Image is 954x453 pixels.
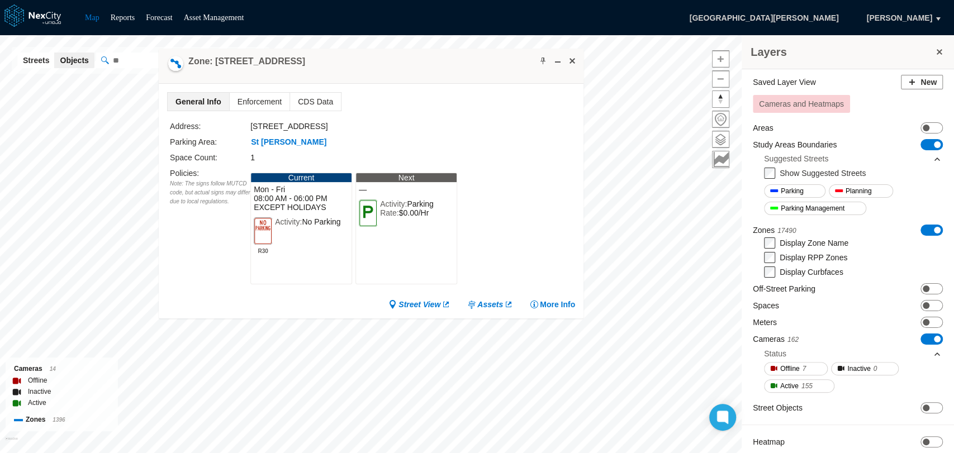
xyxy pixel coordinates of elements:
[751,44,934,60] h3: Layers
[787,336,799,344] span: 162
[17,53,55,68] button: Streets
[712,111,729,128] button: Home
[60,55,88,66] span: Objects
[777,227,796,235] span: 17490
[764,345,942,362] div: Status
[712,90,729,108] button: Reset bearing to north
[753,317,777,328] label: Meters
[802,363,806,374] span: 7
[388,299,450,310] a: Street View
[28,375,47,386] label: Offline
[168,93,229,111] span: General Info
[753,77,816,88] label: Saved Layer View
[831,362,899,375] button: Inactive0
[170,169,199,178] label: Policies :
[874,363,877,374] span: 0
[764,348,786,359] div: Status
[28,386,51,397] label: Inactive
[780,169,866,178] label: Show Suggested Streets
[14,363,110,375] div: Cameras
[780,253,847,262] label: Display RPP Zones
[764,153,828,164] div: Suggested Streets
[753,225,796,236] label: Zones
[54,53,94,68] button: Objects
[801,380,813,392] span: 155
[712,50,729,68] button: Zoom in
[846,185,872,197] span: Planning
[50,366,56,372] span: 14
[712,131,729,148] button: Layers management
[407,199,433,208] span: Parking
[781,203,844,214] span: Parking Management
[146,13,172,22] a: Forecast
[254,203,349,212] span: EXCEPT HOLIDAYS
[170,137,217,146] label: Parking Area:
[780,380,799,392] span: Active
[764,150,942,167] div: Suggested Streets
[753,436,785,447] label: Heatmap
[467,299,513,310] a: Assets
[188,55,305,68] h4: Double-click to make header text selectable
[712,70,729,88] button: Zoom out
[5,437,18,450] a: Mapbox homepage
[251,173,352,182] div: Current
[712,151,729,168] button: Key metrics
[753,283,815,294] label: Off-Street Parking
[53,417,65,423] span: 1396
[356,173,457,182] div: Next
[250,136,327,148] button: St [PERSON_NAME]
[847,363,870,374] span: Inactive
[359,185,454,194] span: —
[184,13,244,22] a: Asset Management
[759,99,844,108] span: Cameras and Heatmaps
[764,379,834,393] button: Active155
[780,268,843,276] label: Display Curbfaces
[753,95,850,113] button: Cameras and Heatmaps
[781,185,804,197] span: Parking
[111,13,135,22] a: Reports
[753,402,803,413] label: Street Objects
[753,300,779,311] label: Spaces
[254,194,349,203] span: 08:00 AM - 06:00 PM
[250,120,453,132] div: [STREET_ADDRESS]
[901,75,943,89] button: New
[275,217,302,226] span: Activity:
[380,199,407,208] span: Activity:
[85,13,99,22] a: Map
[23,55,49,66] span: Streets
[170,153,217,162] label: Space Count:
[764,202,866,215] button: Parking Management
[780,363,799,374] span: Offline
[254,185,349,194] span: Mon - Fri
[753,333,799,345] label: Cameras
[764,362,828,375] button: Offline7
[764,184,825,198] button: Parking
[780,239,848,247] label: Display Zone Name
[229,93,289,111] span: Enforcement
[254,245,272,254] span: R30
[753,122,773,133] label: Areas
[829,184,894,198] button: Planning
[855,8,944,27] button: [PERSON_NAME]
[302,217,340,226] span: No Parking
[713,91,729,107] span: Reset bearing to north
[677,8,850,27] span: [GEOGRAPHIC_DATA][PERSON_NAME]
[250,151,453,164] div: 1
[290,93,341,111] span: CDS Data
[867,12,932,23] span: [PERSON_NAME]
[398,208,429,217] span: $0.00/Hr
[530,299,575,310] button: More Info
[713,51,729,67] span: Zoom in
[380,208,398,217] span: Rate:
[170,179,250,206] div: Note: The signs follow MUTCD code, but actual signs may differ due to local regulations.
[477,299,503,310] span: Assets
[14,414,110,426] div: Zones
[170,122,201,131] label: Address:
[713,71,729,87] span: Zoom out
[398,299,440,310] span: Street View
[540,299,575,310] span: More Info
[28,397,46,408] label: Active
[753,139,837,150] label: Study Areas Boundaries
[920,77,937,88] span: New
